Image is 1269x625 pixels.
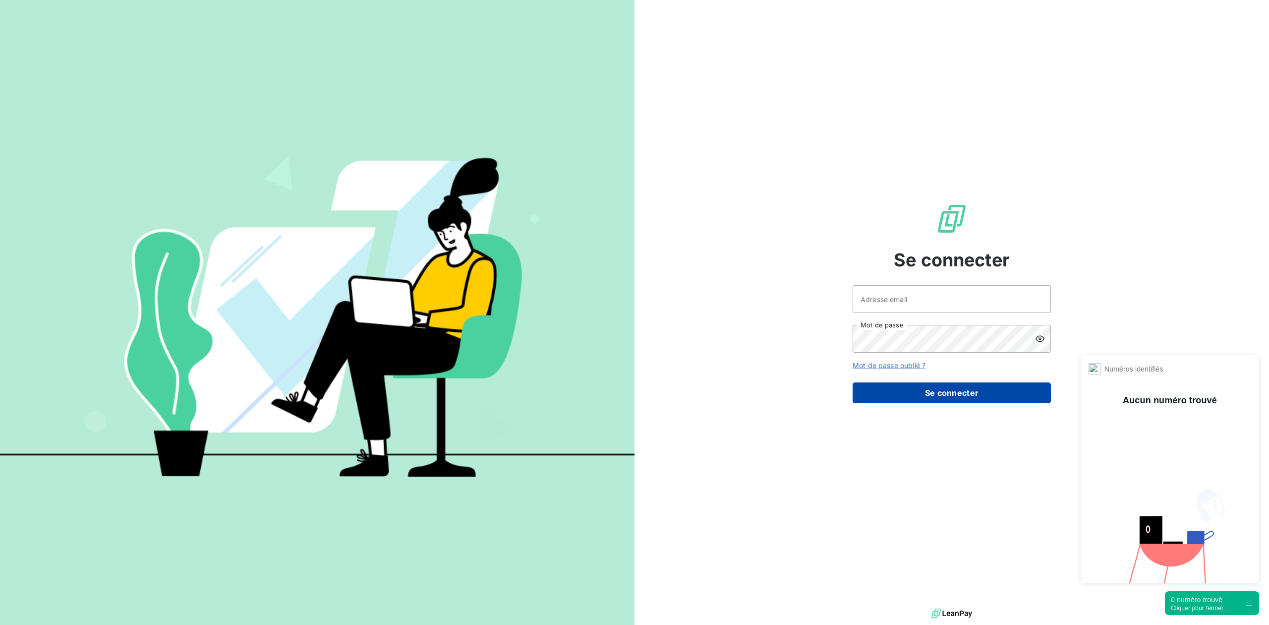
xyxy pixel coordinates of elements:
[853,361,925,370] a: Mot de passe oublié ?
[894,247,1010,273] span: Se connecter
[853,285,1051,313] input: placeholder
[931,606,972,621] img: logo
[853,382,1051,403] button: Se connecter
[936,203,968,235] img: Logo LeanPay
